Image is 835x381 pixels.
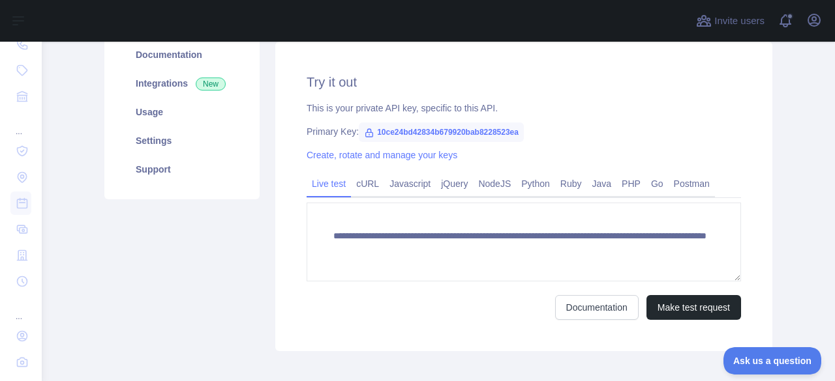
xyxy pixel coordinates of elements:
[587,173,617,194] a: Java
[473,173,516,194] a: NodeJS
[646,295,741,320] button: Make test request
[359,122,524,142] span: 10ce24bd42834b679920bab8228523ea
[120,126,244,155] a: Settings
[693,10,767,31] button: Invite users
[120,40,244,69] a: Documentation
[714,14,765,29] span: Invite users
[616,173,646,194] a: PHP
[307,125,741,138] div: Primary Key:
[307,173,351,194] a: Live test
[555,295,639,320] a: Documentation
[10,111,31,137] div: ...
[10,296,31,322] div: ...
[669,173,715,194] a: Postman
[307,102,741,115] div: This is your private API key, specific to this API.
[120,155,244,184] a: Support
[196,78,226,91] span: New
[384,173,436,194] a: Javascript
[351,173,384,194] a: cURL
[436,173,473,194] a: jQuery
[120,69,244,98] a: Integrations New
[307,73,741,91] h2: Try it out
[307,150,457,160] a: Create, rotate and manage your keys
[120,98,244,126] a: Usage
[646,173,669,194] a: Go
[516,173,555,194] a: Python
[723,347,822,374] iframe: Toggle Customer Support
[555,173,587,194] a: Ruby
